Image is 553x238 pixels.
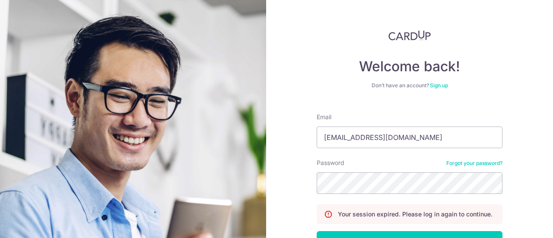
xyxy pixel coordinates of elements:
[317,113,331,121] label: Email
[430,82,448,89] a: Sign up
[388,30,431,41] img: CardUp Logo
[446,160,502,167] a: Forgot your password?
[317,127,502,148] input: Enter your Email
[317,58,502,75] h4: Welcome back!
[338,210,493,219] p: Your session expired. Please log in again to continue.
[317,159,344,167] label: Password
[317,82,502,89] div: Don’t have an account?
